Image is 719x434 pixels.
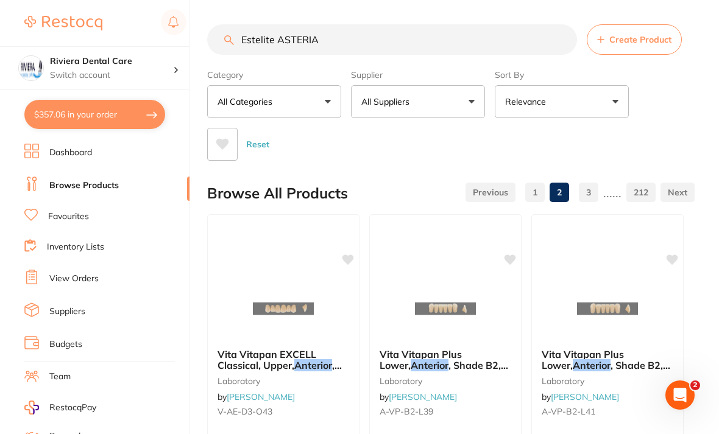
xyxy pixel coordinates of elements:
img: Restocq Logo [24,16,102,30]
img: Vita Vitapan EXCELL Classical, Upper, Anterior, Shade D3, Mould O43 [244,278,323,339]
h4: Riviera Dental Care [50,55,173,68]
span: , Shade B2, Mould L41 [542,359,670,382]
span: V-AE-D3-O43 [218,406,272,417]
iframe: Intercom live chat [665,380,695,410]
span: A-VP-B2-L41 [542,406,595,417]
b: Vita Vitapan EXCELL Classical, Upper, Anterior, Shade D3, Mould O43 [218,349,349,371]
a: View Orders [49,273,99,285]
h2: Browse All Products [207,185,348,202]
small: laboratory [218,376,349,386]
span: by [542,391,619,402]
button: All Suppliers [351,85,485,118]
a: Budgets [49,338,82,351]
small: laboratory [380,376,511,386]
p: Switch account [50,69,173,82]
label: Sort By [495,69,629,80]
small: laboratory [542,376,673,386]
a: 1 [525,180,545,205]
span: Vita Vitapan Plus Lower, [542,348,624,371]
p: Relevance [505,96,551,108]
p: ...... [603,186,622,200]
a: Favourites [48,211,89,223]
a: Suppliers [49,306,85,318]
a: Dashboard [49,147,92,159]
a: [PERSON_NAME] [227,391,295,402]
a: [PERSON_NAME] [551,391,619,402]
span: , Shade D3, Mould O43 [218,359,342,382]
button: All Categories [207,85,341,118]
button: Relevance [495,85,629,118]
label: Category [207,69,341,80]
img: Vita Vitapan Plus Lower, Anterior, Shade B2, Mould L41 [568,278,647,339]
a: Restocq Logo [24,9,102,37]
input: Search Products [207,24,577,55]
em: Anterior [294,359,332,371]
button: Create Product [587,24,682,55]
span: Vita Vitapan Plus Lower, [380,348,462,371]
p: All Suppliers [361,96,414,108]
a: 3 [579,180,598,205]
p: All Categories [218,96,277,108]
a: Browse Products [49,180,119,192]
img: Vita Vitapan Plus Lower, Anterior, Shade B2, Mould L39 [406,278,485,339]
button: Reset [243,128,273,161]
a: RestocqPay [24,401,96,415]
span: Create Product [609,35,671,44]
b: Vita Vitapan Plus Lower, Anterior, Shade B2, Mould L41 [542,349,673,371]
em: Anterior [411,359,448,371]
img: RestocqPay [24,401,39,415]
span: , Shade B2, Mould L39 [380,359,508,382]
a: [PERSON_NAME] [389,391,457,402]
span: A-VP-B2-L39 [380,406,433,417]
em: Anterior [573,359,611,371]
label: Supplier [351,69,485,80]
a: Team [49,371,71,383]
button: $357.06 in your order [24,100,165,129]
span: 2 [690,380,700,390]
span: by [218,391,295,402]
b: Vita Vitapan Plus Lower, Anterior, Shade B2, Mould L39 [380,349,511,371]
span: Vita Vitapan EXCELL Classical, Upper, [218,348,316,371]
a: Inventory Lists [47,241,104,253]
span: RestocqPay [49,402,96,414]
img: Riviera Dental Care [19,56,43,80]
a: 2 [550,180,569,205]
a: 212 [626,180,656,205]
span: by [380,391,457,402]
